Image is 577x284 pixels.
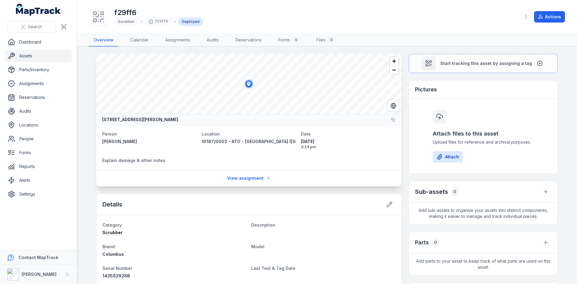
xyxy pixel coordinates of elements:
a: MapTrack [16,4,61,16]
div: 0 [292,36,300,44]
div: 0 [431,238,440,247]
span: Description [251,222,275,228]
div: f29ff6 [145,17,172,26]
span: Serial Number [102,266,132,271]
a: Forms [5,147,72,159]
span: Person [102,131,117,136]
span: 10187/0002 - ATO - [GEOGRAPHIC_DATA] ([GEOGRAPHIC_DATA]) [202,139,336,144]
span: Search [28,24,42,30]
a: Assets [5,50,72,62]
time: 8/14/2025, 3:24:20 PM [301,139,395,149]
a: Alerts [5,174,72,186]
a: Audits [5,105,72,117]
span: Category [102,222,122,228]
span: Last Test & Tag Date [251,266,295,271]
a: Forms0 [273,34,304,47]
span: Add sub-assets to organise your assets into distinct components, making it easier to manage and t... [409,203,557,224]
button: Zoom in [390,57,398,66]
a: Reports [5,160,72,173]
div: Deployed [178,17,203,26]
span: 143502926B [102,273,130,278]
a: Reservations [231,34,266,47]
a: Overview [89,34,118,47]
a: [PERSON_NAME] [102,139,197,145]
span: Explain damage & other notes [102,158,165,163]
strong: [PERSON_NAME] [22,272,56,277]
a: Audits [202,34,224,47]
span: 3:24 pm [301,145,395,149]
span: [DATE] [301,139,395,145]
span: Scrubber [102,230,123,235]
a: People [5,133,72,145]
canvas: Map [96,54,401,114]
a: Dashboard [5,36,72,48]
a: Parts/Inventory [5,64,72,76]
span: Upload files for reference and archival purposes. [433,139,534,145]
span: Columbus [102,252,124,257]
a: Assignments [160,34,195,47]
span: Start tracking this asset by assigning a tag [440,60,532,66]
div: 0 [328,36,335,44]
span: Scrubber [118,19,135,24]
span: Date [301,131,311,136]
span: Location [202,131,220,136]
a: Settings [5,188,72,200]
h2: Sub-assets [415,188,448,196]
strong: Contact MapTrack [19,255,58,260]
span: Brand [102,244,115,249]
button: Search [7,21,56,32]
h3: Pictures [415,85,437,94]
button: Actions [534,11,565,23]
h2: Details [102,200,122,209]
a: Calendar [126,34,153,47]
span: Add parts to your asset to keep track of what parts are used on this asset. [409,253,557,275]
span: Model [251,244,264,249]
button: Start tracking this asset by assigning a tag [409,54,558,73]
a: Locations [5,119,72,131]
strong: [STREET_ADDRESS][PERSON_NAME] [102,117,178,123]
a: Reservations [5,91,72,103]
a: Assignments [5,78,72,90]
button: Switch to Satellite View [388,100,399,111]
div: 0 [450,188,459,196]
a: Files0 [312,34,340,47]
h3: Parts [415,238,429,247]
a: View assignment [223,173,275,184]
a: 10187/0002 - ATO - [GEOGRAPHIC_DATA] ([GEOGRAPHIC_DATA]) [202,139,296,145]
h1: f29ff6 [114,8,203,17]
button: Attach [433,151,463,163]
button: Zoom out [390,66,398,74]
h3: Attach files to this asset [433,130,534,138]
